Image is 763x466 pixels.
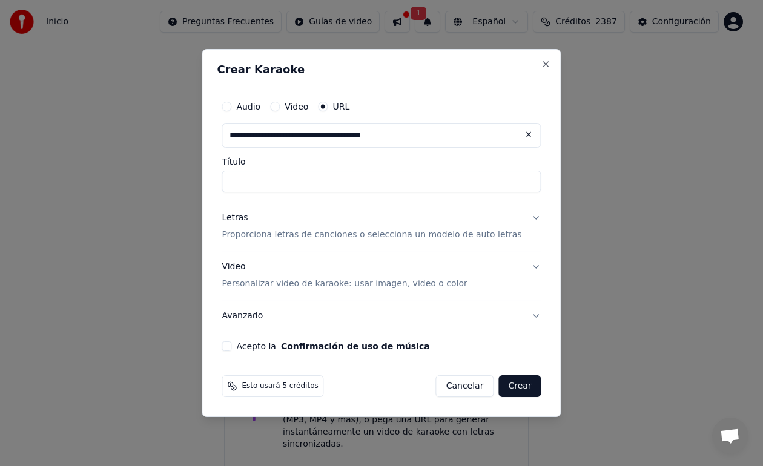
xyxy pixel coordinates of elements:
button: Acepto la [281,342,430,350]
div: Letras [222,212,248,224]
h2: Crear Karaoke [217,64,546,75]
p: Personalizar video de karaoke: usar imagen, video o color [222,278,467,290]
button: Crear [498,375,541,397]
button: Cancelar [436,375,494,397]
div: Video [222,261,467,290]
button: Avanzado [222,300,541,332]
label: Acepto la [236,342,429,350]
button: VideoPersonalizar video de karaoke: usar imagen, video o color [222,251,541,300]
span: Esto usará 5 créditos [242,381,318,391]
button: LetrasProporciona letras de canciones o selecciona un modelo de auto letras [222,202,541,251]
p: Proporciona letras de canciones o selecciona un modelo de auto letras [222,229,521,241]
label: Video [285,102,308,111]
label: Audio [236,102,260,111]
label: Título [222,157,541,166]
label: URL [332,102,349,111]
